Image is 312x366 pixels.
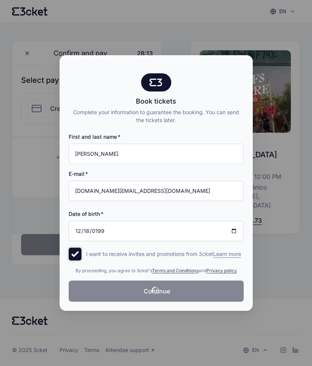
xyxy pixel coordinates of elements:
[152,268,198,273] a: Terms and Conditions
[86,250,241,258] p: I want to receive invites and promotions from 3cket
[69,221,244,241] input: Date of birth
[69,170,88,178] label: E-mail
[213,250,241,258] span: Learn more
[144,287,170,296] span: Continue
[69,144,244,164] input: First and last name
[69,210,103,218] label: Date of birth
[69,281,244,302] button: Continue
[206,268,237,273] a: Privacy policy
[69,181,244,201] input: E-mail
[69,267,244,274] div: By proceeding, you agree to 3cket's and
[69,96,244,107] div: Book tickets
[69,133,120,141] label: First and last name
[69,108,244,124] div: Complete your information to guarantee the booking. You can send the tickets later.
